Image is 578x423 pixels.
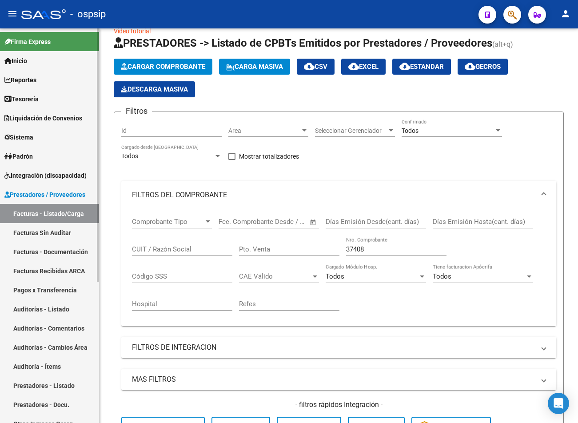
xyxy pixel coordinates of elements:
[121,209,556,326] div: FILTROS DEL COMPROBANTE
[228,127,300,135] span: Area
[4,37,51,47] span: Firma Express
[121,337,556,358] mat-expansion-panel-header: FILTROS DE INTEGRACION
[114,81,195,97] button: Descarga Masiva
[4,152,33,161] span: Padrón
[263,218,306,226] input: Fecha fin
[7,8,18,19] mat-icon: menu
[114,37,492,49] span: PRESTADORES -> Listado de CPBTs Emitidos por Prestadores / Proveedores
[239,272,311,280] span: CAE Válido
[458,59,508,75] button: Gecros
[70,4,106,24] span: - ospsip
[465,61,475,72] mat-icon: cloud_download
[348,63,379,71] span: EXCEL
[4,56,27,66] span: Inicio
[121,85,188,93] span: Descarga Masiva
[114,28,151,35] a: Video tutorial
[402,127,419,134] span: Todos
[465,63,501,71] span: Gecros
[297,59,335,75] button: CSV
[219,59,290,75] button: Carga Masiva
[4,75,36,85] span: Reportes
[4,132,33,142] span: Sistema
[4,94,39,104] span: Tesorería
[433,272,451,280] span: Todos
[121,181,556,209] mat-expansion-panel-header: FILTROS DEL COMPROBANTE
[239,151,299,162] span: Mostrar totalizadores
[304,61,315,72] mat-icon: cloud_download
[304,63,327,71] span: CSV
[548,393,569,414] div: Open Intercom Messenger
[114,81,195,97] app-download-masive: Descarga masiva de comprobantes (adjuntos)
[132,218,204,226] span: Comprobante Tipo
[341,59,386,75] button: EXCEL
[132,190,535,200] mat-panel-title: FILTROS DEL COMPROBANTE
[399,63,444,71] span: Estandar
[121,105,152,117] h3: Filtros
[121,152,138,160] span: Todos
[114,59,212,75] button: Cargar Comprobante
[399,61,410,72] mat-icon: cloud_download
[560,8,571,19] mat-icon: person
[121,63,205,71] span: Cargar Comprobante
[226,63,283,71] span: Carga Masiva
[132,343,535,352] mat-panel-title: FILTROS DE INTEGRACION
[4,171,87,180] span: Integración (discapacidad)
[492,40,513,48] span: (alt+q)
[348,61,359,72] mat-icon: cloud_download
[121,400,556,410] h4: - filtros rápidos Integración -
[308,217,319,227] button: Open calendar
[315,127,387,135] span: Seleccionar Gerenciador
[4,190,85,200] span: Prestadores / Proveedores
[4,113,82,123] span: Liquidación de Convenios
[219,218,255,226] input: Fecha inicio
[132,375,535,384] mat-panel-title: MAS FILTROS
[392,59,451,75] button: Estandar
[121,369,556,390] mat-expansion-panel-header: MAS FILTROS
[326,272,344,280] span: Todos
